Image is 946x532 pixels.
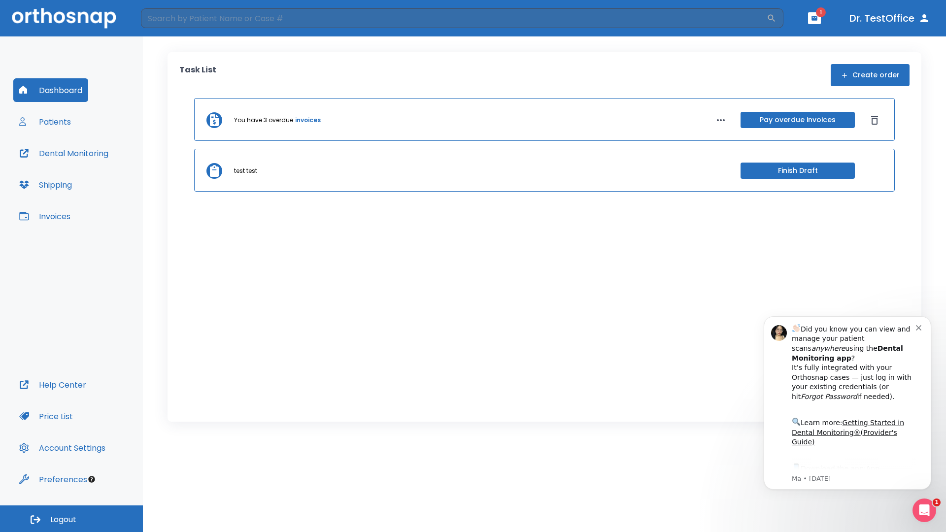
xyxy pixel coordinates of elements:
[845,9,934,27] button: Dr. TestOffice
[741,112,855,128] button: Pay overdue invoices
[749,304,946,527] iframe: Intercom notifications message
[831,64,910,86] button: Create order
[141,8,767,28] input: Search by Patient Name or Case #
[13,436,111,460] button: Account Settings
[234,166,257,175] p: test test
[13,467,93,491] button: Preferences
[179,64,216,86] p: Task List
[50,514,76,525] span: Logout
[933,499,941,506] span: 1
[13,373,92,397] button: Help Center
[741,163,855,179] button: Finish Draft
[87,475,96,484] div: Tooltip anchor
[867,112,882,128] button: Dismiss
[234,116,293,125] p: You have 3 overdue
[13,404,79,428] button: Price List
[912,499,936,522] iframe: Intercom live chat
[816,7,826,17] span: 1
[13,173,78,197] button: Shipping
[13,141,114,165] button: Dental Monitoring
[295,116,321,125] a: invoices
[13,78,88,102] button: Dashboard
[12,8,116,28] img: Orthosnap
[13,204,76,228] button: Invoices
[13,110,77,133] button: Patients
